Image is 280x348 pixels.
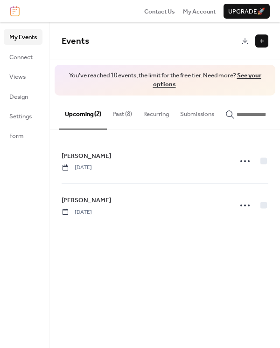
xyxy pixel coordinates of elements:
[4,128,42,143] a: Form
[9,131,24,141] span: Form
[153,69,261,90] a: See your options
[144,7,175,16] a: Contact Us
[107,96,138,128] button: Past (8)
[4,29,42,44] a: My Events
[138,96,175,128] button: Recurring
[9,112,32,121] span: Settings
[4,49,42,64] a: Connect
[175,96,220,128] button: Submissions
[62,151,111,161] span: [PERSON_NAME]
[62,208,92,217] span: [DATE]
[62,164,92,172] span: [DATE]
[224,4,270,19] button: Upgrade🚀
[62,33,89,50] span: Events
[4,89,42,104] a: Design
[183,7,216,16] a: My Account
[4,109,42,123] a: Settings
[59,96,107,129] button: Upcoming (2)
[9,92,28,102] span: Design
[62,195,111,205] a: [PERSON_NAME]
[62,196,111,205] span: [PERSON_NAME]
[228,7,265,16] span: Upgrade 🚀
[9,33,37,42] span: My Events
[9,53,33,62] span: Connect
[62,151,111,161] a: [PERSON_NAME]
[64,71,266,89] span: You've reached 10 events, the limit for the free tier. Need more? .
[10,6,20,16] img: logo
[9,72,26,82] span: Views
[4,69,42,84] a: Views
